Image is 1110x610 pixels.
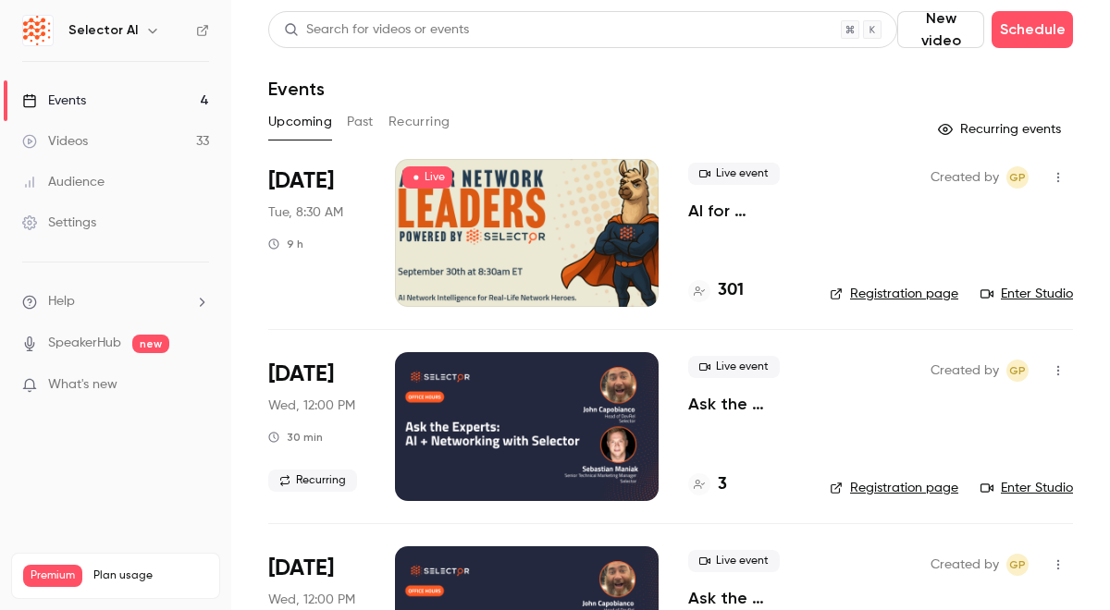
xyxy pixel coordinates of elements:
span: Created by [931,360,999,382]
a: 301 [688,278,744,303]
div: Search for videos or events [284,20,469,40]
span: GP [1009,166,1026,189]
div: Audience [22,173,105,191]
button: New video [897,11,984,48]
h4: 3 [718,472,727,497]
iframe: Noticeable Trigger [187,377,209,394]
img: Selector AI [23,16,53,45]
span: Gianna Papagni [1006,166,1029,189]
h1: Events [268,78,325,100]
span: Tue, 8:30 AM [268,203,343,222]
div: 9 h [268,237,303,251]
span: Created by [931,554,999,576]
span: [DATE] [268,554,334,583]
div: Events [22,91,86,110]
a: Enter Studio [980,479,1073,497]
a: Registration page [830,479,958,497]
div: 30 min [268,430,323,445]
button: Past [347,107,374,137]
span: Gianna Papagni [1006,554,1029,576]
span: Premium [23,565,82,587]
span: GP [1009,360,1026,382]
span: [DATE] [268,166,334,196]
span: Live event [688,550,780,572]
span: Plan usage [93,568,208,583]
span: Help [48,292,75,311]
button: Schedule [992,11,1073,48]
a: Registration page [830,285,958,303]
a: Ask the Experts: AI + Networking with Selector [688,587,800,609]
span: Live event [688,356,780,378]
div: Settings [22,213,96,232]
span: Live event [688,163,780,185]
button: Upcoming [268,107,332,137]
a: Ask the Experts: AI + Networking with Selector [688,393,800,415]
span: GP [1009,554,1026,576]
li: help-dropdown-opener [22,292,209,311]
span: Live [402,166,452,189]
div: Oct 15 Wed, 12:00 PM (America/New York) [268,352,365,500]
span: Gianna Papagni [1006,360,1029,382]
span: Recurring [268,470,357,492]
div: Sep 30 Tue, 8:30 AM (America/New York) [268,159,365,307]
span: Wed, 12:00 PM [268,396,355,415]
a: AI for Network Leaders - Powered by Selector [688,200,800,222]
button: Recurring events [930,115,1073,144]
h4: 301 [718,278,744,303]
span: What's new [48,375,117,395]
span: new [132,335,169,353]
div: Videos [22,132,88,151]
a: Enter Studio [980,285,1073,303]
span: Wed, 12:00 PM [268,591,355,609]
span: Created by [931,166,999,189]
h6: Selector AI [68,21,138,40]
a: SpeakerHub [48,334,121,353]
button: Recurring [388,107,450,137]
a: 3 [688,472,727,497]
span: [DATE] [268,360,334,389]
